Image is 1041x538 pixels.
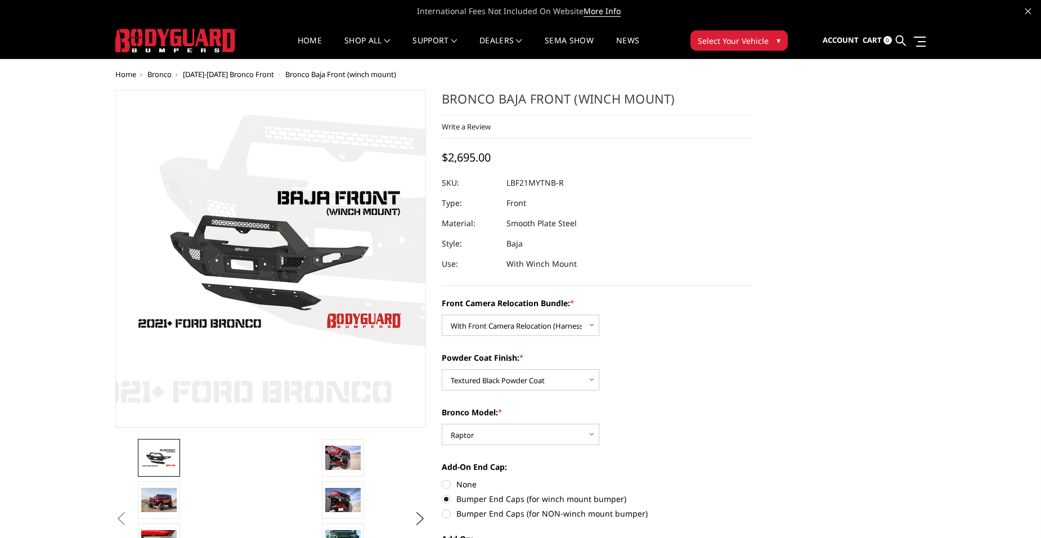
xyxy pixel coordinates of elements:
[344,37,390,59] a: shop all
[777,34,780,46] span: ▾
[412,510,429,527] button: Next
[442,193,498,213] dt: Type:
[183,69,274,79] a: [DATE]-[DATE] Bronco Front
[442,406,752,418] label: Bronco Model:
[412,37,457,59] a: Support
[506,193,526,213] dd: Front
[113,510,129,527] button: Previous
[285,69,396,79] span: Bronco Baja Front (winch mount)
[985,484,1041,538] iframe: Chat Widget
[442,150,491,165] span: $2,695.00
[506,254,577,274] dd: With Winch Mount
[442,90,752,115] h1: Bronco Baja Front (winch mount)
[479,37,522,59] a: Dealers
[442,213,498,234] dt: Material:
[616,37,639,59] a: News
[442,173,498,193] dt: SKU:
[506,213,577,234] dd: Smooth Plate Steel
[141,488,177,512] img: Bronco Baja Front (winch mount)
[442,122,491,132] a: Write a Review
[442,493,752,505] label: Bumper End Caps (for winch mount bumper)
[442,508,752,519] label: Bumper End Caps (for NON-winch mount bumper)
[584,6,621,17] a: More Info
[442,352,752,364] label: Powder Coat Finish:
[442,254,498,274] dt: Use:
[863,35,882,45] span: Cart
[883,36,892,44] span: 0
[823,35,859,45] span: Account
[442,478,752,490] label: None
[298,37,322,59] a: Home
[545,37,594,59] a: SEMA Show
[442,461,752,473] label: Add-On End Cap:
[506,173,564,193] dd: LBF21MYTNB-R
[442,297,752,309] label: Front Camera Relocation Bundle:
[147,69,172,79] a: Bronco
[115,69,136,79] a: Home
[823,25,859,56] a: Account
[698,35,769,47] span: Select Your Vehicle
[863,25,892,56] a: Cart 0
[325,488,361,512] img: Bronco Baja Front (winch mount)
[506,234,523,254] dd: Baja
[690,30,788,51] button: Select Your Vehicle
[115,90,426,428] a: Bodyguard Ford Bronco
[442,234,498,254] dt: Style:
[325,446,361,469] img: Bronco Baja Front (winch mount)
[141,448,177,468] img: Bodyguard Ford Bronco
[115,29,236,52] img: BODYGUARD BUMPERS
